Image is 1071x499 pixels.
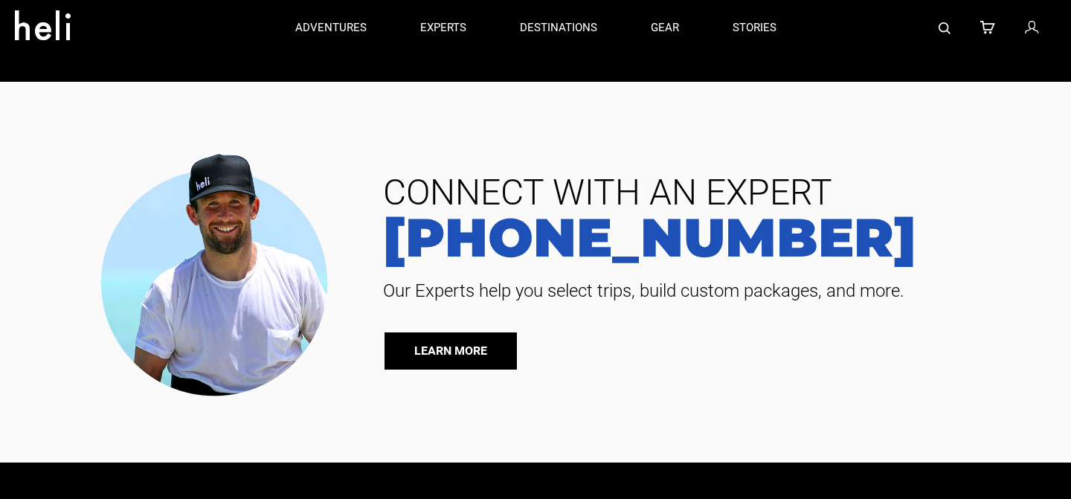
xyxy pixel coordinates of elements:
[372,210,1049,264] a: [PHONE_NUMBER]
[89,141,350,404] img: contact our team
[420,20,466,36] p: experts
[372,279,1049,303] span: Our Experts help you select trips, build custom packages, and more.
[520,20,597,36] p: destinations
[295,20,367,36] p: adventures
[372,175,1049,210] span: CONNECT WITH AN EXPERT
[939,22,951,34] img: search-bar-icon.svg
[385,332,517,370] a: LEARN MORE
